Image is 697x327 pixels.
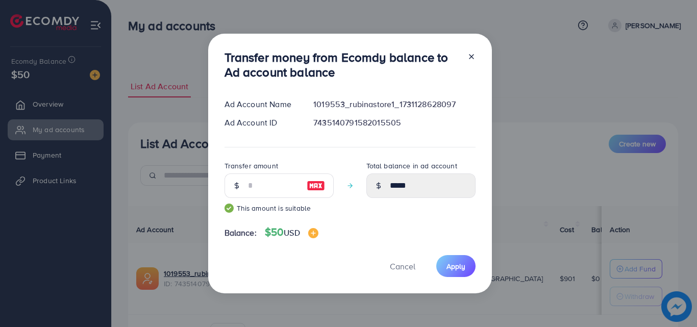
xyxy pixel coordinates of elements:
span: USD [284,227,300,238]
button: Apply [436,255,476,277]
span: Cancel [390,261,415,272]
img: image [308,228,318,238]
button: Cancel [377,255,428,277]
div: Ad Account Name [216,98,306,110]
label: Transfer amount [225,161,278,171]
div: 1019553_rubinastore1_1731128628097 [305,98,483,110]
span: Apply [446,261,465,271]
div: 7435140791582015505 [305,117,483,129]
div: Ad Account ID [216,117,306,129]
h4: $50 [265,226,318,239]
label: Total balance in ad account [366,161,457,171]
span: Balance: [225,227,257,239]
h3: Transfer money from Ecomdy balance to Ad account balance [225,50,459,80]
img: guide [225,204,234,213]
img: image [307,180,325,192]
small: This amount is suitable [225,203,334,213]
